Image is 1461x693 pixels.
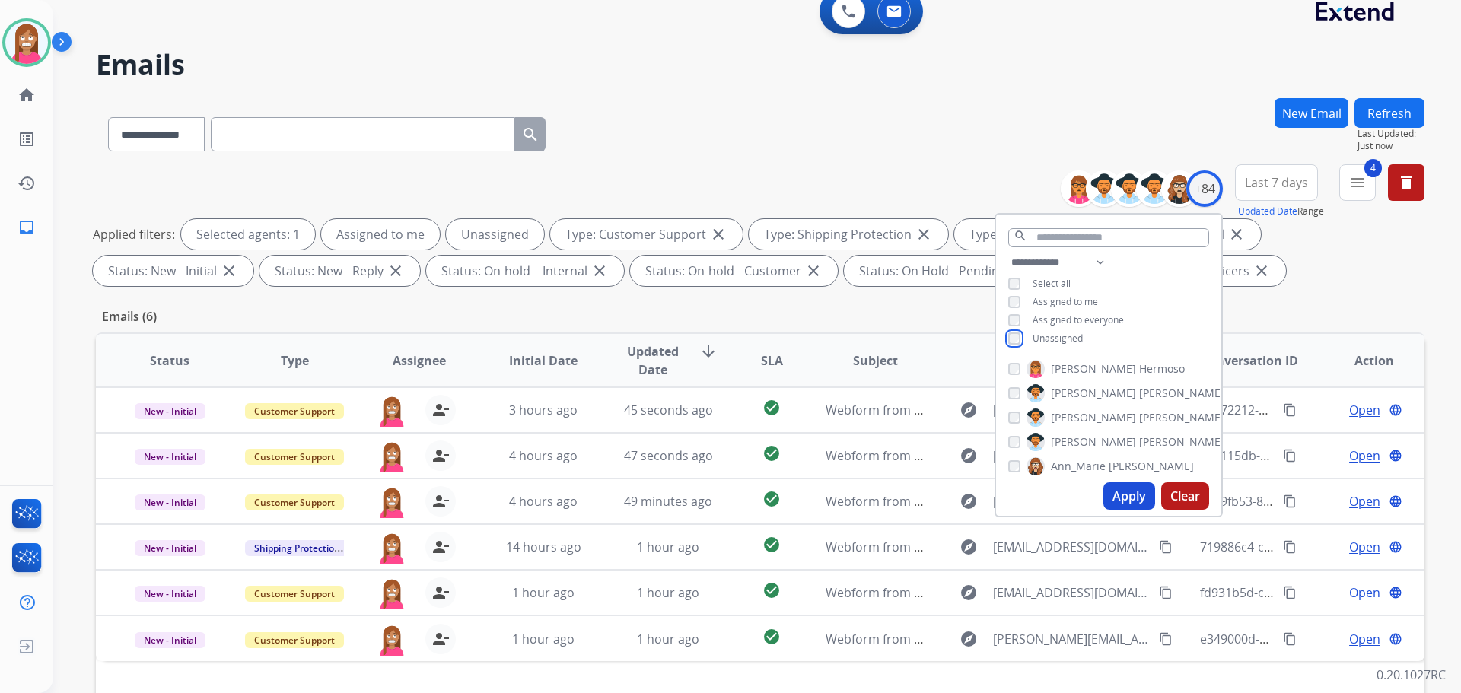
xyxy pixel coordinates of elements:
mat-icon: content_copy [1283,403,1297,417]
span: Webform from [EMAIL_ADDRESS][DOMAIN_NAME] on [DATE] [826,539,1170,555]
mat-icon: person_remove [431,492,450,510]
mat-icon: explore [960,401,978,419]
span: Assignee [393,351,446,370]
span: 45 seconds ago [624,402,713,418]
span: Ann_Marie [1051,459,1106,474]
span: New - Initial [135,449,205,465]
mat-icon: person_remove [431,401,450,419]
mat-icon: check_circle [762,399,781,417]
span: Webform from [EMAIL_ADDRESS][DOMAIN_NAME] on [DATE] [826,402,1170,418]
span: Open [1349,583,1380,602]
span: New - Initial [135,403,205,419]
mat-icon: language [1389,540,1402,554]
img: agent-avatar [377,486,407,518]
div: Assigned to me [321,219,440,250]
span: Customer Support [245,632,344,648]
mat-icon: explore [960,492,978,510]
span: fd931b5d-ce68-491a-86f3-1eaee4077535 [1200,584,1430,601]
mat-icon: content_copy [1159,586,1173,599]
span: [PERSON_NAME] [1051,386,1136,401]
span: [PERSON_NAME] [1139,410,1224,425]
span: 4 [1364,159,1382,177]
span: Customer Support [245,586,344,602]
span: Type [281,351,309,370]
button: Clear [1161,482,1209,510]
span: Last 7 days [1245,180,1308,186]
mat-icon: explore [960,630,978,648]
mat-icon: delete [1397,173,1415,192]
span: 4 hours ago [509,493,578,510]
span: [PERSON_NAME] [1051,434,1136,450]
mat-icon: check_circle [762,444,781,463]
div: Unassigned [446,219,544,250]
button: Updated Date [1238,205,1297,218]
span: [PERSON_NAME][EMAIL_ADDRESS][PERSON_NAME][DOMAIN_NAME] [993,492,1150,510]
span: 1 hour ago [512,631,575,647]
span: [PERSON_NAME] [1139,434,1224,450]
mat-icon: menu [1348,173,1367,192]
mat-icon: history [18,174,36,192]
span: 47 seconds ago [624,447,713,464]
mat-icon: close [915,225,933,243]
div: Status: New - Reply [259,256,420,286]
span: Status [150,351,189,370]
span: Webform from [EMAIL_ADDRESS][DOMAIN_NAME] on [DATE] [826,584,1170,601]
div: Type: Shipping Protection [749,219,948,250]
span: [PERSON_NAME] [1139,386,1224,401]
mat-icon: check_circle [762,628,781,646]
span: Webform from [EMAIL_ADDRESS][DOMAIN_NAME] on [DATE] [826,447,1170,464]
img: agent-avatar [377,532,407,564]
mat-icon: close [804,262,823,280]
span: 719886c4-cb37-45e0-bbbc-6a075c5da1ee [1200,539,1435,555]
mat-icon: language [1389,586,1402,599]
span: [PERSON_NAME] [1051,410,1136,425]
mat-icon: explore [960,447,978,465]
div: Status: On-hold - Customer [630,256,838,286]
mat-icon: language [1389,449,1402,463]
h2: Emails [96,49,1424,80]
button: Apply [1103,482,1155,510]
mat-icon: content_copy [1283,494,1297,508]
span: New - Initial [135,540,205,556]
div: Selected agents: 1 [181,219,315,250]
span: Shipping Protection [245,540,349,556]
mat-icon: close [220,262,238,280]
img: agent-avatar [377,395,407,427]
mat-icon: language [1389,403,1402,417]
p: 0.20.1027RC [1377,666,1446,684]
span: [EMAIL_ADDRESS][DOMAIN_NAME] [993,401,1150,419]
mat-icon: content_copy [1159,540,1173,554]
span: Open [1349,401,1380,419]
span: 3 hours ago [509,402,578,418]
mat-icon: close [590,262,609,280]
mat-icon: search [521,126,540,144]
span: Assigned to me [1033,295,1098,308]
mat-icon: person_remove [431,538,450,556]
span: [EMAIL_ADDRESS][DOMAIN_NAME] [993,538,1150,556]
mat-icon: person_remove [431,583,450,602]
mat-icon: content_copy [1283,586,1297,599]
span: Range [1238,205,1324,218]
span: Initial Date [509,351,578,370]
span: Unassigned [1033,332,1083,345]
span: New - Initial [135,586,205,602]
mat-icon: check_circle [762,536,781,554]
span: Subject [853,351,898,370]
div: Status: New - Initial [93,256,253,286]
button: 4 [1339,164,1376,201]
div: Type: Customer Support [550,219,743,250]
span: [PERSON_NAME] [1109,459,1194,474]
mat-icon: check_circle [762,581,781,599]
mat-icon: close [387,262,405,280]
span: [PERSON_NAME] [1051,361,1136,377]
div: Status: On Hold - Pending Parts [844,256,1076,286]
span: Customer Support [245,494,344,510]
span: [EMAIL_ADDRESS][DOMAIN_NAME] [993,583,1150,602]
mat-icon: close [1253,262,1271,280]
div: Type: Reguard CS [954,219,1106,250]
img: avatar [5,21,48,64]
mat-icon: person_remove [431,447,450,465]
mat-icon: content_copy [1283,449,1297,463]
span: 1 hour ago [637,539,699,555]
span: [PERSON_NAME][EMAIL_ADDRESS][DOMAIN_NAME] [993,630,1150,648]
